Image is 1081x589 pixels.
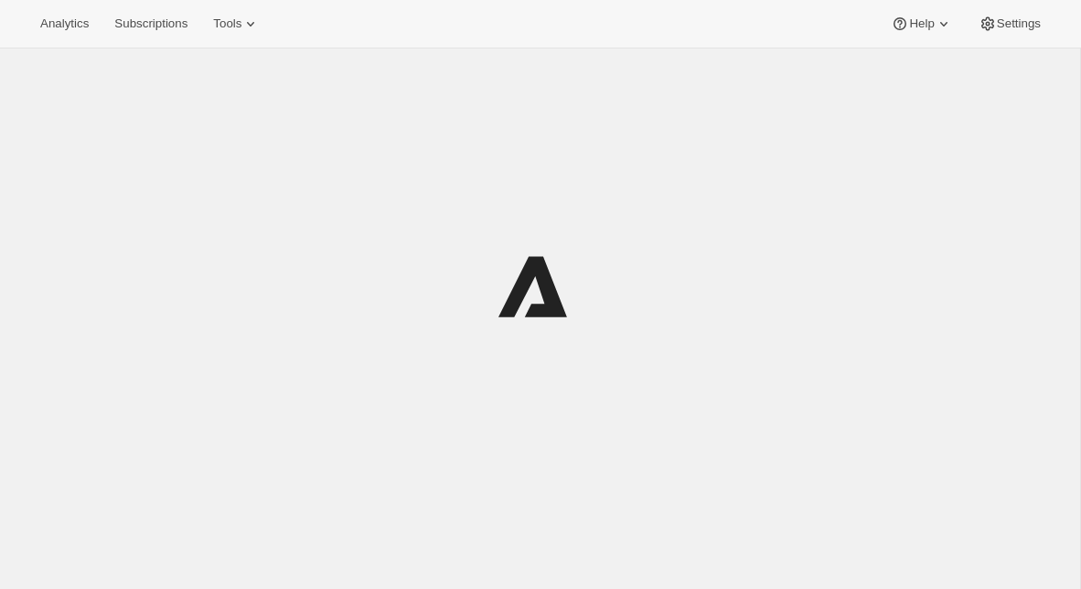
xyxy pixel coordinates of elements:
span: Analytics [40,16,89,31]
button: Help [880,11,963,37]
span: Settings [997,16,1041,31]
span: Help [909,16,934,31]
button: Subscriptions [103,11,198,37]
button: Settings [968,11,1052,37]
button: Tools [202,11,271,37]
span: Subscriptions [114,16,187,31]
button: Analytics [29,11,100,37]
span: Tools [213,16,241,31]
